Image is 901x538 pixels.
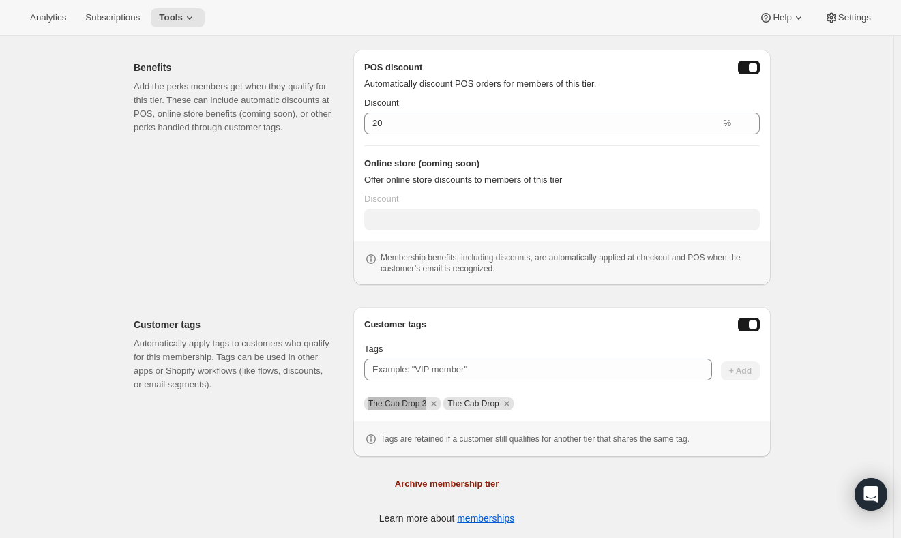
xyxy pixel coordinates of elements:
p: Membership benefits, including discounts, are automatically applied at checkout and POS when the ... [381,252,760,274]
h2: Customer tags [134,318,331,331]
button: Help [751,8,813,27]
button: Tools [151,8,205,27]
span: Discount [364,194,399,204]
span: Help [773,12,791,23]
button: Remove The Cab Drop [501,398,513,410]
p: Automatically apply tags to customers who qualify for this membership. Tags can be used in other ... [134,337,331,391]
button: Subscriptions [77,8,148,27]
span: Settings [838,12,871,23]
button: Archive membership tier [123,473,771,495]
span: The Cab Drop [447,399,499,408]
div: Open Intercom Messenger [855,478,887,511]
button: Analytics [22,8,74,27]
span: Archive membership tier [395,477,499,491]
button: posDiscountEnabled [738,61,760,74]
a: memberships [457,513,514,524]
p: Offer online store discounts to members of this tier [364,173,760,187]
span: % [723,118,731,128]
h3: POS discount [364,61,422,74]
button: Enable customer tags [738,318,760,331]
span: The Cab Drop 3 [368,399,426,408]
h3: Online store (coming soon) [364,157,760,170]
span: Analytics [30,12,66,23]
input: Example: "VIP member" [364,359,712,380]
h2: Benefits [134,61,331,74]
span: Tags [364,344,383,354]
span: Discount [364,98,399,108]
p: Automatically discount POS orders for members of this tier. [364,77,760,91]
p: Tags are retained if a customer still qualifies for another tier that shares the same tag. [381,434,690,445]
span: Tools [159,12,183,23]
h3: Customer tags [364,318,426,331]
button: Settings [816,8,879,27]
button: Remove The Cab Drop 3 [428,398,440,410]
p: Learn more about [379,511,514,525]
span: Subscriptions [85,12,140,23]
p: Add the perks members get when they qualify for this tier. These can include automatic discounts ... [134,80,331,134]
